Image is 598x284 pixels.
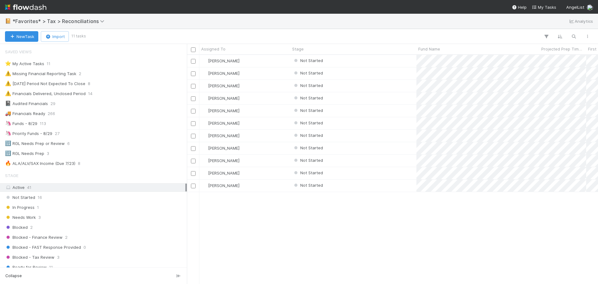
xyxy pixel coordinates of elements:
span: 📔 [5,18,11,24]
div: [PERSON_NAME] [202,182,240,189]
span: 2 [65,233,68,241]
span: Ready for Review [5,263,47,271]
span: 16 [38,194,42,201]
span: Saved Views [5,46,32,58]
span: Blocked - Finance Review [5,233,63,241]
span: 27 [55,130,59,137]
span: Not Started [293,133,323,138]
div: Financials Ready [5,110,45,118]
span: AngelList [566,5,584,10]
input: Toggle Row Selected [191,159,196,163]
div: [PERSON_NAME] [202,58,240,64]
input: Toggle Row Selected [191,184,196,188]
div: My Active Tasks [5,60,44,68]
span: Not Started [293,183,323,188]
div: Not Started [293,95,323,101]
a: Analytics [568,17,593,25]
div: [PERSON_NAME] [202,170,240,176]
div: Funds - 8/29 [5,120,37,128]
span: 2 [30,224,33,231]
div: [PERSON_NAME] [202,70,240,76]
span: 3 [38,214,41,221]
img: avatar_cfa6ccaa-c7d9-46b3-b608-2ec56ecf97ad.png [202,71,207,76]
div: [PERSON_NAME] [202,145,240,151]
div: [PERSON_NAME] [202,95,240,101]
span: 8 [78,160,80,167]
span: 🚚 [5,111,11,116]
span: 6 [67,140,70,147]
span: Projected Prep Time (Minutes) [541,46,585,52]
div: Not Started [293,132,323,138]
span: [PERSON_NAME] [208,133,240,138]
span: 🔢 [5,141,11,146]
img: avatar_cfa6ccaa-c7d9-46b3-b608-2ec56ecf97ad.png [202,121,207,126]
img: avatar_cfa6ccaa-c7d9-46b3-b608-2ec56ecf97ad.png [587,4,593,11]
input: Toggle Row Selected [191,71,196,76]
div: Not Started [293,145,323,151]
span: [PERSON_NAME] [208,96,240,101]
span: ⚠️ [5,91,11,96]
span: Not Started [293,83,323,88]
span: 🦄 [5,121,11,126]
span: ⚠️ [5,71,11,76]
img: avatar_cfa6ccaa-c7d9-46b3-b608-2ec56ecf97ad.png [202,58,207,63]
span: Blocked [5,224,28,231]
span: ⚠️ [5,81,11,86]
div: Not Started [293,157,323,163]
img: avatar_cfa6ccaa-c7d9-46b3-b608-2ec56ecf97ad.png [202,133,207,138]
span: 1 [37,204,39,211]
div: [PERSON_NAME] [202,132,240,139]
img: avatar_cfa6ccaa-c7d9-46b3-b608-2ec56ecf97ad.png [202,96,207,101]
span: Not Started [293,170,323,175]
span: 8 [88,80,90,88]
input: Toggle Row Selected [191,96,196,101]
input: Toggle Row Selected [191,109,196,113]
div: Not Started [293,82,323,89]
small: 11 tasks [71,33,86,39]
span: [PERSON_NAME] [208,58,240,63]
span: Not Started [293,108,323,113]
div: Not Started [293,70,323,76]
img: avatar_cfa6ccaa-c7d9-46b3-b608-2ec56ecf97ad.png [202,108,207,113]
input: Toggle Row Selected [191,84,196,89]
span: 2 [79,70,81,78]
span: 41 [27,185,31,190]
span: Blocked - Tax Review [5,253,55,261]
img: avatar_cfa6ccaa-c7d9-46b3-b608-2ec56ecf97ad.png [202,158,207,163]
span: Not Started [293,70,323,75]
img: avatar_cfa6ccaa-c7d9-46b3-b608-2ec56ecf97ad.png [202,146,207,151]
input: Toggle Row Selected [191,146,196,151]
span: Assigned To [201,46,225,52]
span: Collapse [5,273,22,279]
span: [PERSON_NAME] [208,108,240,113]
span: [PERSON_NAME] [208,121,240,126]
span: Blocked - FAST Response Provided [5,243,81,251]
span: [PERSON_NAME] [208,83,240,88]
input: Toggle Row Selected [191,59,196,64]
span: ⭐ [5,61,11,66]
div: [PERSON_NAME] [202,83,240,89]
div: ALA/ALV/SAX Income (Due 7/23) [5,160,75,167]
img: avatar_cfa6ccaa-c7d9-46b3-b608-2ec56ecf97ad.png [202,171,207,176]
span: Not Started [293,145,323,150]
input: Toggle Row Selected [191,171,196,176]
span: 📓 [5,101,11,106]
div: [DATE] Period Not Expected To Close [5,80,85,88]
div: [PERSON_NAME] [202,120,240,126]
button: NewTask [5,31,38,42]
span: *Favorites* > Tax > Reconciliations [12,18,107,24]
span: [PERSON_NAME] [208,146,240,151]
span: [PERSON_NAME] [208,71,240,76]
button: Import [41,31,69,42]
span: In Progress [5,204,35,211]
span: [PERSON_NAME] [208,158,240,163]
div: Audited Financials [5,100,48,108]
span: Stage [292,46,304,52]
span: Not Started [293,120,323,125]
img: logo-inverted-e16ddd16eac7371096b0.svg [5,2,46,12]
span: My Tasks [532,5,556,10]
img: avatar_cfa6ccaa-c7d9-46b3-b608-2ec56ecf97ad.png [202,83,207,88]
div: Missing Financial Reporting Task [5,70,76,78]
span: 3 [47,150,49,157]
span: Needs Work [5,214,36,221]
